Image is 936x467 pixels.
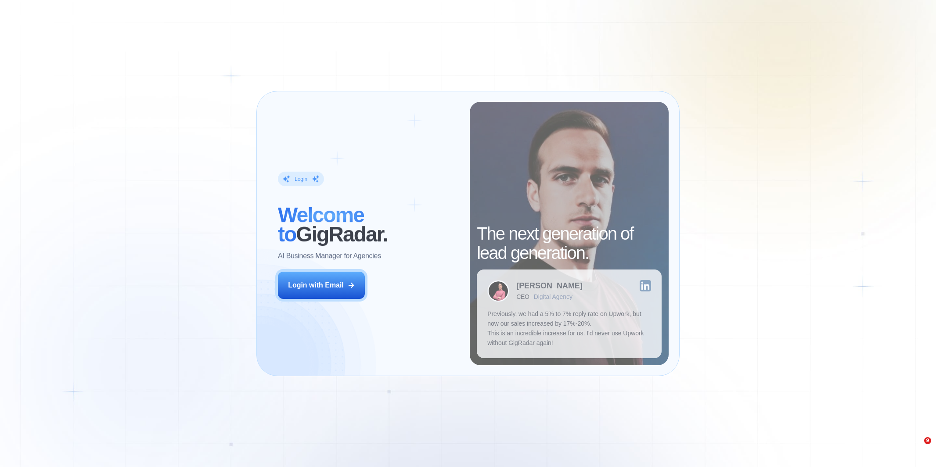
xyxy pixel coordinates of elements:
[906,437,927,458] iframe: Intercom live chat
[278,251,381,261] p: AI Business Manager for Agencies
[278,203,364,246] span: Welcome to
[516,282,583,290] div: [PERSON_NAME]
[924,437,931,444] span: 9
[278,205,459,244] h2: ‍ GigRadar.
[278,272,365,299] button: Login with Email
[295,175,307,182] div: Login
[534,293,572,300] div: Digital Agency
[516,293,529,300] div: CEO
[487,309,651,348] p: Previously, we had a 5% to 7% reply rate on Upwork, but now our sales increased by 17%-20%. This ...
[477,224,661,262] h2: The next generation of lead generation.
[288,280,344,290] div: Login with Email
